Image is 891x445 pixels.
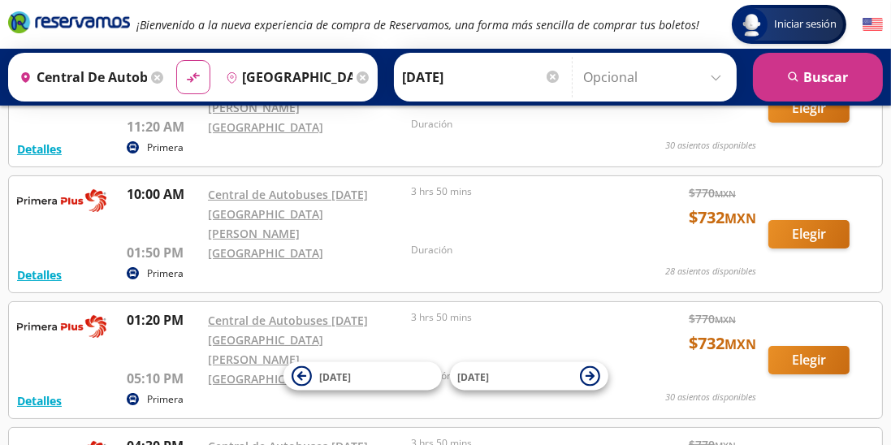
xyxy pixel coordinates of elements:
[208,187,368,241] a: Central de Autobuses [DATE][GEOGRAPHIC_DATA][PERSON_NAME]
[411,243,606,257] p: Duración
[127,184,200,204] p: 10:00 AM
[768,346,850,374] button: Elegir
[147,140,184,155] p: Primera
[402,57,561,97] input: Elegir Fecha
[127,117,200,136] p: 11:20 AM
[768,220,850,248] button: Elegir
[320,370,352,384] span: [DATE]
[283,362,442,391] button: [DATE]
[219,57,353,97] input: Buscar Destino
[208,119,323,135] a: [GEOGRAPHIC_DATA]
[147,266,184,281] p: Primera
[665,265,756,279] p: 28 asientos disponibles
[17,392,62,409] button: Detalles
[768,16,843,32] span: Iniciar sesión
[715,313,736,326] small: MXN
[13,57,147,97] input: Buscar Origen
[127,369,200,388] p: 05:10 PM
[583,57,729,97] input: Opcional
[458,370,490,384] span: [DATE]
[689,184,736,201] span: $ 770
[689,205,756,230] span: $ 732
[8,10,130,34] i: Brand Logo
[665,139,756,153] p: 30 asientos disponibles
[863,15,883,35] button: English
[17,140,62,158] button: Detalles
[411,310,606,325] p: 3 hrs 50 mins
[17,184,106,217] img: RESERVAMOS
[724,210,756,227] small: MXN
[665,391,756,404] p: 30 asientos disponibles
[411,184,606,199] p: 3 hrs 50 mins
[753,53,883,102] button: Buscar
[147,392,184,407] p: Primera
[17,310,106,343] img: RESERVAMOS
[136,17,699,32] em: ¡Bienvenido a la nueva experiencia de compra de Reservamos, una forma más sencilla de comprar tus...
[689,310,736,327] span: $ 770
[208,245,323,261] a: [GEOGRAPHIC_DATA]
[715,188,736,200] small: MXN
[450,362,608,391] button: [DATE]
[768,94,850,123] button: Elegir
[8,10,130,39] a: Brand Logo
[724,335,756,353] small: MXN
[411,117,606,132] p: Duración
[127,243,200,262] p: 01:50 PM
[689,331,756,356] span: $ 732
[208,313,368,367] a: Central de Autobuses [DATE][GEOGRAPHIC_DATA][PERSON_NAME]
[208,371,323,387] a: [GEOGRAPHIC_DATA]
[17,266,62,283] button: Detalles
[127,310,200,330] p: 01:20 PM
